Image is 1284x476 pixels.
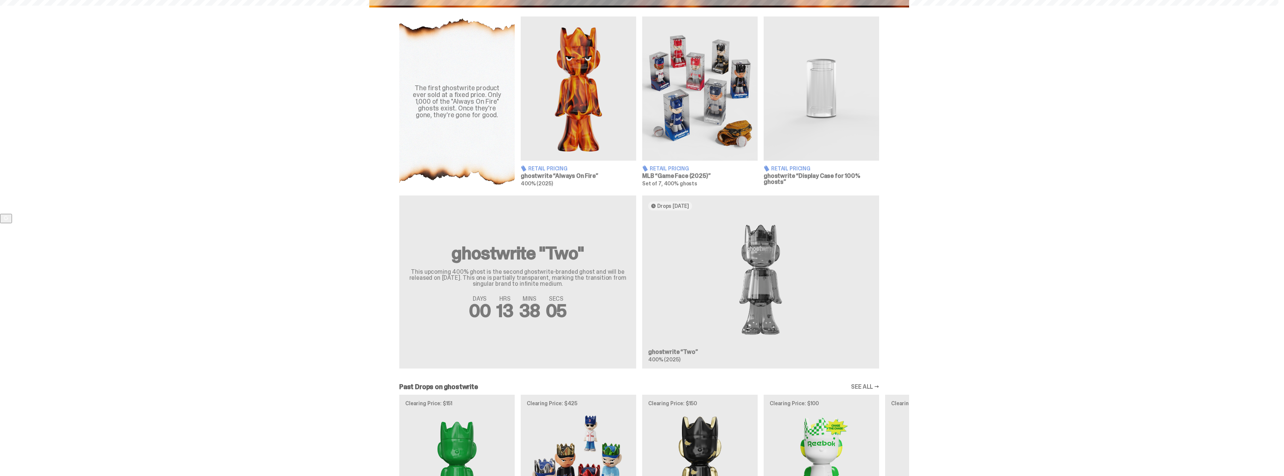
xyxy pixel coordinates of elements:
span: DAYS [469,296,491,302]
span: SECS [546,296,567,302]
a: Drops [DATE] Two [642,195,879,369]
img: Two [648,216,873,343]
span: 38 [519,299,540,322]
span: 13 [496,299,513,322]
h2: ghostwrite "Two" [408,244,627,262]
span: 05 [546,299,567,322]
p: Clearing Price: $100 [770,401,873,406]
p: Clearing Price: $250 [891,401,995,406]
a: SEE ALL → [851,384,879,390]
p: Clearing Price: $425 [527,401,630,406]
p: Clearing Price: $150 [648,401,752,406]
p: This upcoming 400% ghost is the second ghostwrite-branded ghost and will be released on [DATE]. T... [408,269,627,287]
span: 00 [469,299,491,322]
p: Clearing Price: $151 [405,401,509,406]
h2: Past Drops on ghostwrite [399,383,478,390]
span: HRS [496,296,513,302]
span: 400% (2025) [648,356,680,363]
h3: ghostwrite “Two” [648,349,873,355]
span: MINS [519,296,540,302]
